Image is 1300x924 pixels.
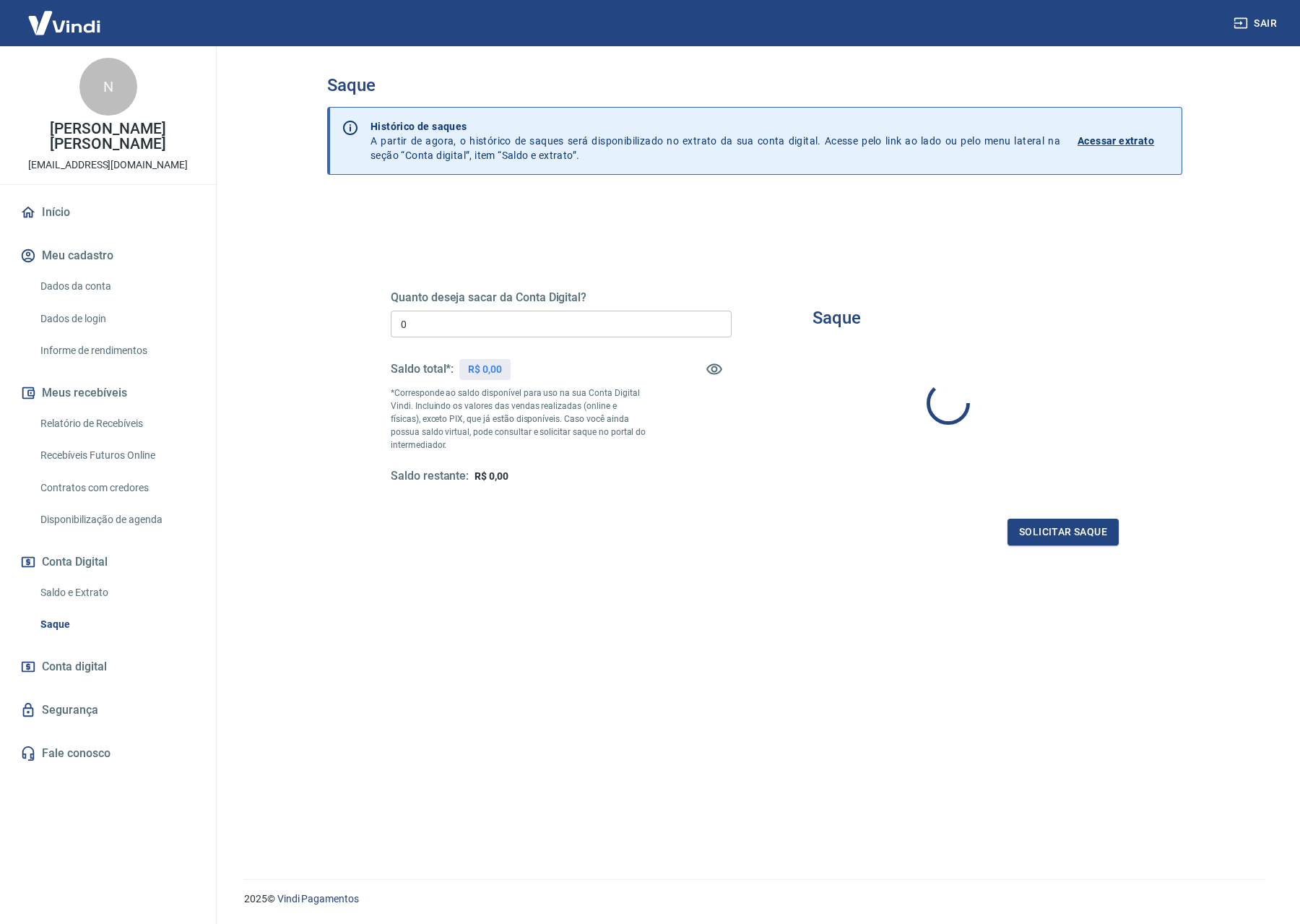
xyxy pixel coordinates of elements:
[42,657,107,677] span: Conta digital
[1231,10,1283,37] button: Sair
[17,197,199,228] a: Início
[244,891,1265,907] p: 2025 ©
[474,470,508,482] span: R$ 0,00
[468,362,502,377] p: R$ 0,00
[35,473,199,503] a: Contratos com credores
[35,610,199,639] a: Saque
[28,157,188,173] p: [EMAIL_ADDRESS][DOMAIN_NAME]
[370,119,1060,163] p: A partir de agora, o histórico de saques será disponibilizado no extrato da sua conta digital. Ac...
[327,75,1182,95] h3: Saque
[1007,519,1119,545] button: Solicitar saque
[35,505,199,535] a: Disponibilização de agenda
[79,58,137,116] div: N
[391,362,454,376] h5: Saldo total*:
[17,240,199,272] button: Meu cadastro
[35,336,199,366] a: Informe de rendimentos
[17,738,199,769] a: Fale conosco
[35,304,199,334] a: Dados de login
[391,469,469,484] h5: Saldo restante:
[1078,134,1154,148] p: Acessar extrato
[35,409,199,439] a: Relatório de Recebíveis
[17,1,111,45] img: Vindi
[17,546,199,578] button: Conta Digital
[391,290,732,305] h5: Quanto deseja sacar da Conta Digital?
[17,377,199,409] button: Meus recebíveis
[1078,119,1170,163] a: Acessar extrato
[812,308,861,328] h3: Saque
[35,272,199,301] a: Dados da conta
[277,893,359,904] a: Vindi Pagamentos
[12,121,204,152] p: [PERSON_NAME] [PERSON_NAME]
[370,119,1060,134] p: Histórico de saques
[17,694,199,726] a: Segurança
[35,441,199,470] a: Recebíveis Futuros Online
[391,387,646,452] p: *Corresponde ao saldo disponível para uso na sua Conta Digital Vindi. Incluindo os valores das ve...
[35,578,199,608] a: Saldo e Extrato
[17,651,199,683] a: Conta digital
